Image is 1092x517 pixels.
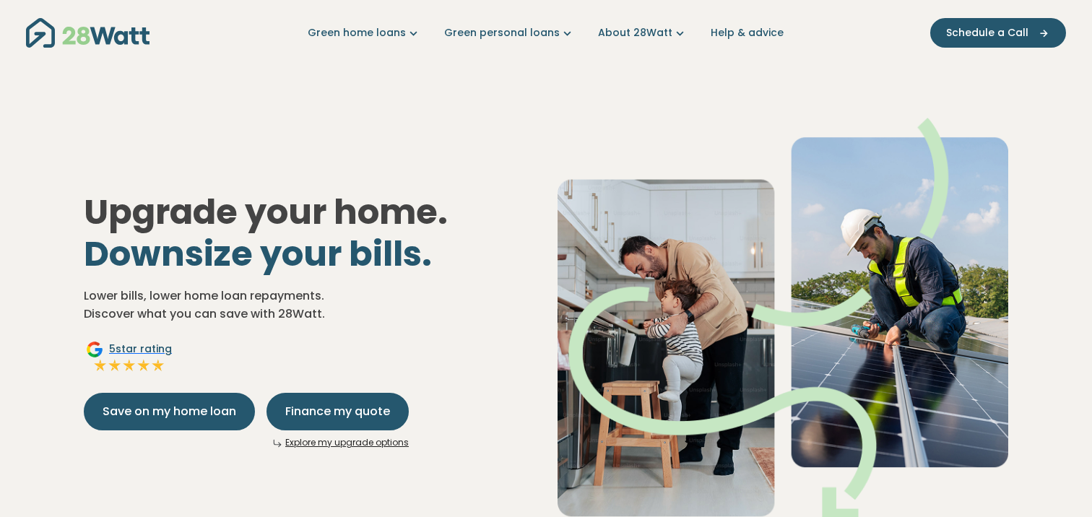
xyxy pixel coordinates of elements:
img: Full star [122,358,136,373]
a: About 28Watt [598,25,688,40]
a: Help & advice [711,25,784,40]
a: Explore my upgrade options [285,436,409,448]
button: Schedule a Call [930,18,1066,48]
span: Save on my home loan [103,403,236,420]
h1: Upgrade your home. [84,191,534,274]
button: Save on my home loan [84,393,255,430]
span: Finance my quote [285,403,390,420]
button: Finance my quote [266,393,409,430]
span: Schedule a Call [946,25,1028,40]
a: Google5star ratingFull starFull starFull starFull starFull star [84,341,174,375]
img: Full star [108,358,122,373]
a: Green personal loans [444,25,575,40]
span: 5 star rating [109,342,172,357]
nav: Main navigation [26,14,1066,51]
img: Full star [93,358,108,373]
img: 28Watt [26,18,149,48]
a: Green home loans [308,25,421,40]
p: Lower bills, lower home loan repayments. Discover what you can save with 28Watt. [84,287,534,323]
span: Downsize your bills. [84,230,432,278]
img: Full star [136,358,151,373]
img: Full star [151,358,165,373]
img: Google [86,341,103,358]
